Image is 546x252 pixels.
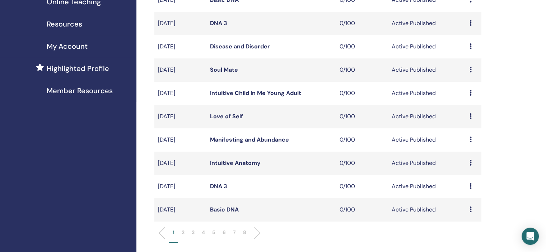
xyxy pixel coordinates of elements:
p: 3 [192,229,195,236]
a: DNA 3 [210,19,227,27]
td: [DATE] [154,58,206,82]
td: [DATE] [154,82,206,105]
p: 8 [243,229,246,236]
td: 0/100 [336,152,388,175]
td: 0/100 [336,128,388,152]
td: Active Published [388,105,466,128]
a: DNA 3 [210,182,227,190]
a: Intuitive Child In Me Young Adult [210,89,301,97]
span: Member Resources [47,85,113,96]
td: Active Published [388,12,466,35]
a: Intuitive Anatomy [210,159,261,167]
a: Soul Mate [210,66,238,73]
a: Disease and Disorder [210,43,270,50]
span: Highlighted Profile [47,63,109,74]
td: Active Published [388,128,466,152]
td: Active Published [388,82,466,105]
a: Basic DNA [210,206,239,213]
td: Active Published [388,152,466,175]
td: [DATE] [154,198,206,222]
td: Active Published [388,198,466,222]
td: [DATE] [154,12,206,35]
td: [DATE] [154,35,206,58]
p: 6 [223,229,226,236]
td: 0/100 [336,12,388,35]
td: Active Published [388,58,466,82]
p: 2 [182,229,185,236]
td: [DATE] [154,128,206,152]
td: Active Published [388,175,466,198]
td: 0/100 [336,82,388,105]
td: 0/100 [336,35,388,58]
td: [DATE] [154,105,206,128]
td: 0/100 [336,105,388,128]
td: [DATE] [154,152,206,175]
td: 0/100 [336,58,388,82]
a: Love of Self [210,113,243,120]
p: 5 [212,229,215,236]
span: Resources [47,19,82,29]
p: 7 [233,229,236,236]
span: My Account [47,41,88,52]
td: 0/100 [336,175,388,198]
td: Active Published [388,35,466,58]
div: Open Intercom Messenger [522,228,539,245]
td: 0/100 [336,198,388,222]
p: 4 [202,229,205,236]
td: [DATE] [154,175,206,198]
a: Manifesting and Abundance [210,136,289,143]
p: 1 [173,229,174,236]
